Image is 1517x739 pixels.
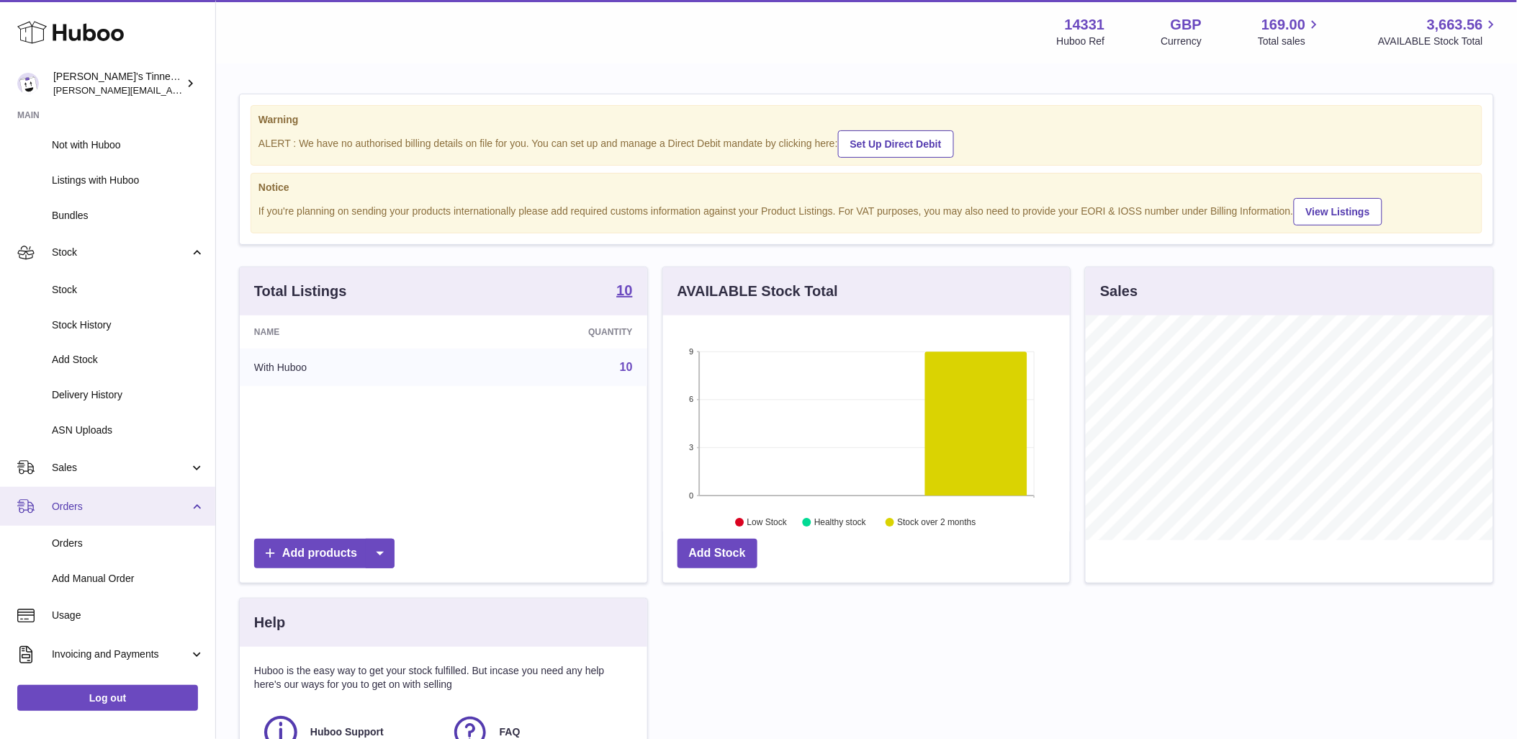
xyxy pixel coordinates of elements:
[500,725,521,739] span: FAQ
[616,283,632,297] strong: 10
[897,518,976,528] text: Stock over 2 months
[1261,15,1305,35] span: 169.00
[52,424,204,437] span: ASN Uploads
[689,395,693,404] text: 6
[52,648,189,661] span: Invoicing and Payments
[1161,35,1202,48] div: Currency
[52,388,204,402] span: Delivery History
[689,491,693,500] text: 0
[616,283,632,300] a: 10
[310,725,384,739] span: Huboo Support
[52,500,189,514] span: Orders
[52,209,204,223] span: Bundles
[254,282,347,301] h3: Total Listings
[52,138,204,152] span: Not with Huboo
[52,461,189,475] span: Sales
[454,315,647,349] th: Quantity
[814,518,867,528] text: Healthy stock
[1258,35,1322,48] span: Total sales
[678,539,757,568] a: Add Stock
[52,283,204,297] span: Stock
[17,73,39,94] img: peter.colbert@hubbo.com
[678,282,838,301] h3: AVAILABLE Stock Total
[1065,15,1105,35] strong: 14331
[254,539,395,568] a: Add products
[1427,15,1483,35] span: 3,663.56
[689,347,693,356] text: 9
[1258,15,1322,48] a: 169.00 Total sales
[1171,15,1202,35] strong: GBP
[52,609,204,622] span: Usage
[52,572,204,586] span: Add Manual Order
[1294,198,1382,225] a: View Listings
[747,518,788,528] text: Low Stock
[838,130,954,158] a: Set Up Direct Debit
[240,315,454,349] th: Name
[53,84,366,96] span: [PERSON_NAME][EMAIL_ADDRESS][PERSON_NAME][DOMAIN_NAME]
[52,537,204,550] span: Orders
[258,196,1475,225] div: If you're planning on sending your products internationally please add required customs informati...
[52,174,204,187] span: Listings with Huboo
[258,181,1475,194] strong: Notice
[1057,35,1105,48] div: Huboo Ref
[53,70,183,97] div: [PERSON_NAME]'s Tinned Fish Ltd
[254,664,633,691] p: Huboo is the easy way to get your stock fulfilled. But incase you need any help here's our ways f...
[254,613,285,632] h3: Help
[1100,282,1138,301] h3: Sales
[1378,35,1500,48] span: AVAILABLE Stock Total
[52,353,204,367] span: Add Stock
[258,113,1475,127] strong: Warning
[52,318,204,332] span: Stock History
[689,444,693,452] text: 3
[52,246,189,259] span: Stock
[620,361,633,373] a: 10
[258,128,1475,158] div: ALERT : We have no authorised billing details on file for you. You can set up and manage a Direct...
[240,349,454,386] td: With Huboo
[1378,15,1500,48] a: 3,663.56 AVAILABLE Stock Total
[17,685,198,711] a: Log out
